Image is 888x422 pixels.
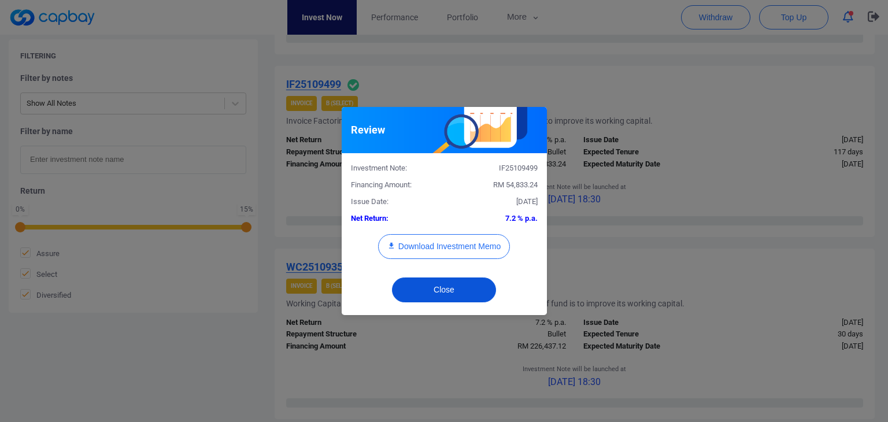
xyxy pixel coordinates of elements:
[342,196,445,208] div: Issue Date:
[342,213,445,225] div: Net Return:
[493,180,538,189] span: RM 54,833.24
[444,162,546,175] div: IF25109499
[444,213,546,225] div: 7.2 % p.a.
[378,234,510,259] button: Download Investment Memo
[392,277,496,302] button: Close
[444,196,546,208] div: [DATE]
[342,179,445,191] div: Financing Amount:
[342,162,445,175] div: Investment Note:
[351,123,385,137] h5: Review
